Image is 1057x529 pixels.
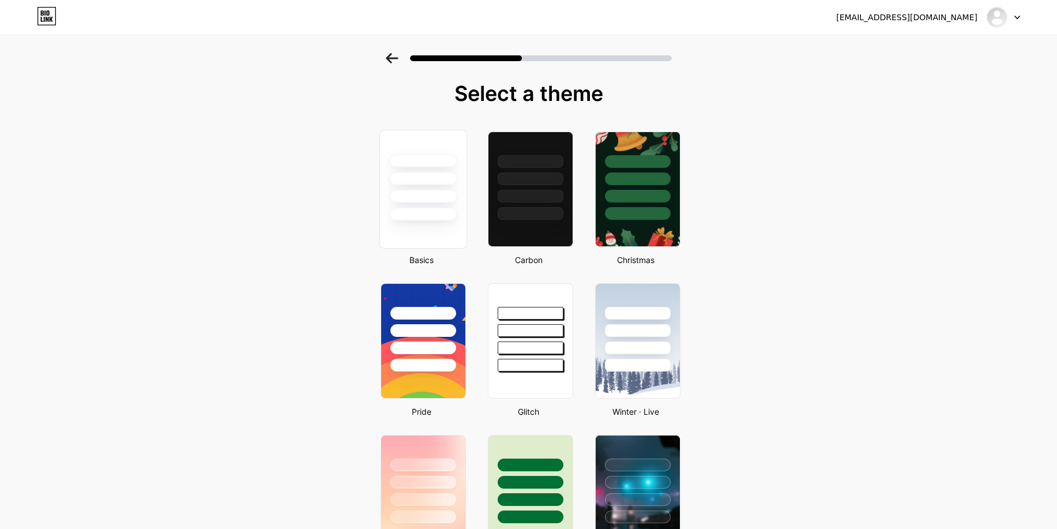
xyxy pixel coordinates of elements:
div: Christmas [592,254,680,266]
div: Carbon [484,254,573,266]
div: Winter · Live [592,406,680,418]
div: Basics [377,254,466,266]
div: Glitch [484,406,573,418]
div: [EMAIL_ADDRESS][DOMAIN_NAME] [836,12,977,24]
img: TBS Factoring [986,6,1008,28]
div: Pride [377,406,466,418]
div: Select a theme [376,82,682,105]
